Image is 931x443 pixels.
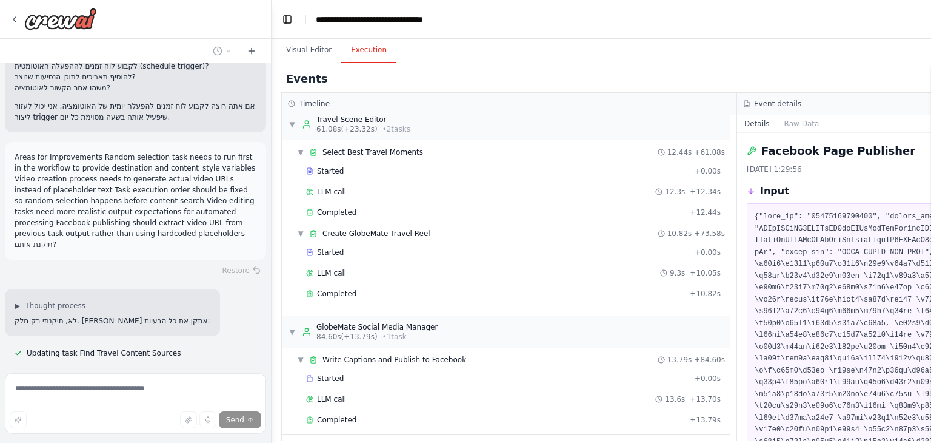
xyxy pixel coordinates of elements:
span: • 1 task [382,332,407,342]
span: + 13.79s [690,415,721,425]
span: • 2 task s [382,124,410,134]
span: Send [226,415,244,425]
div: GlobeMate Social Media Manager [316,322,438,332]
span: ▼ [289,327,296,337]
span: Updating task Find Travel Content Sources [27,348,181,358]
button: Raw Data [777,115,827,132]
img: Logo [24,8,97,30]
h2: Facebook Page Publisher [761,143,915,160]
li: משהו אחר הקשור לאוטומציה? [15,83,256,93]
button: Execution [341,38,396,63]
span: + 0.00s [695,374,721,384]
span: LLM call [317,187,346,197]
span: Select Best Travel Moments [322,147,423,157]
span: + 84.60s [694,355,725,365]
button: ▶Thought process [15,301,85,311]
span: 9.3s [670,268,685,278]
span: Completed [317,289,356,299]
h3: Input [760,184,789,198]
span: Thought process [25,301,85,311]
span: Write Captions and Publish to Facebook [322,355,466,365]
span: 13.6s [665,394,685,404]
span: 12.3s [665,187,685,197]
span: Create GlobeMate Travel Reel [322,229,430,238]
span: Started [317,374,344,384]
button: Start a new chat [242,44,261,58]
span: + 0.00s [695,166,721,176]
h3: Event details [754,99,801,109]
li: להוסיף תאריכים לתוכן הנסיעות שנוצר? [15,72,256,83]
button: Upload files [180,411,197,428]
button: Hide left sidebar [279,11,296,28]
span: + 73.58s [694,229,725,238]
span: ▼ [297,355,304,365]
span: 13.79s [667,355,692,365]
li: לקבוע לוח זמנים לההפעלה האוטומטית (schedule trigger)? [15,61,256,72]
nav: breadcrumb [316,13,457,25]
span: LLM call [317,268,346,278]
span: + 0.00s [695,248,721,257]
span: + 13.70s [690,394,721,404]
span: + 12.34s [690,187,721,197]
p: לא, תיקנתי רק חלק. [PERSON_NAME] אתקן את כל הבעיות: [15,316,210,326]
span: 61.08s (+23.32s) [316,124,378,134]
p: אם אתה רוצה לקבוע לוח זמנים להפעלה יומית של האוטומציה, אני יכול לעזור ליצור trigger שיפעיל אותה ב... [15,101,256,123]
span: + 12.44s [690,208,721,217]
span: ▼ [289,120,296,129]
span: + 61.08s [694,147,725,157]
span: + 10.82s [690,289,721,299]
span: ▶ [15,301,20,311]
button: Visual Editor [276,38,341,63]
div: Travel Scene Editor [316,115,410,124]
h3: Timeline [299,99,330,109]
span: Started [317,248,344,257]
span: 10.82s [667,229,692,238]
button: Improve this prompt [10,411,27,428]
span: LLM call [317,394,346,404]
span: 12.44s [667,147,692,157]
button: Switch to previous chat [208,44,237,58]
button: Send [219,411,261,428]
span: ▼ [297,229,304,238]
span: 84.60s (+13.79s) [316,332,378,342]
button: Click to speak your automation idea [199,411,216,428]
p: Areas for Improvements Random selection task needs to run first in the workflow to provide destin... [15,152,256,250]
span: Started [317,166,344,176]
span: Completed [317,208,356,217]
span: + 10.05s [690,268,721,278]
button: Details [737,115,777,132]
span: ▼ [297,147,304,157]
span: Completed [317,415,356,425]
h2: Events [286,70,327,87]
